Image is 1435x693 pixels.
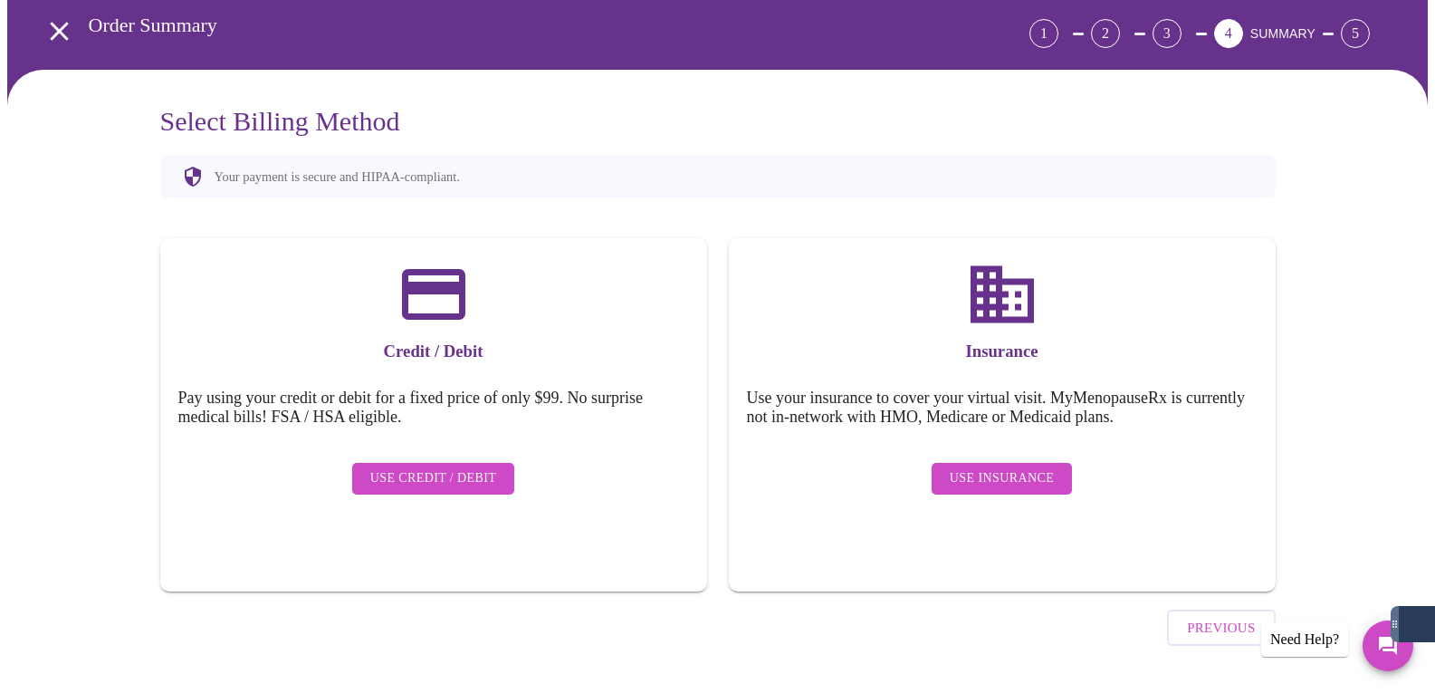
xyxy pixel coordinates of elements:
span: Use Insurance [950,467,1054,490]
button: open drawer [33,5,86,58]
div: 3 [1153,19,1181,48]
h3: Select Billing Method [160,106,1276,137]
div: 2 [1091,19,1120,48]
h3: Insurance [747,342,1258,361]
span: Use Credit / Debit [370,467,497,490]
button: Use Insurance [932,463,1072,495]
span: SUMMARY [1250,26,1315,41]
h3: Credit / Debit [178,342,689,361]
h5: Pay using your credit or debit for a fixed price of only $99. No surprise medical bills! FSA / HS... [178,389,689,427]
button: Messages [1363,621,1413,671]
button: Use Credit / Debit [352,463,515,495]
span: Previous [1187,616,1255,640]
h5: Use your insurance to cover your virtual visit. MyMenopauseRx is currently not in-network with HM... [747,389,1258,427]
button: Previous [1167,610,1275,646]
h3: Order Summary [89,14,929,37]
div: 5 [1341,19,1370,48]
p: Your payment is secure and HIPAA-compliant. [215,169,460,185]
div: 1 [1029,19,1058,48]
div: Need Help? [1261,622,1348,657]
div: 4 [1214,19,1243,48]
